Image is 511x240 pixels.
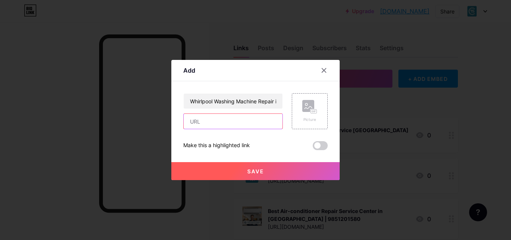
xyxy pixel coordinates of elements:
div: Picture [302,117,317,122]
input: URL [184,114,282,129]
span: Save [247,168,264,174]
input: Title [184,94,282,109]
div: Make this a highlighted link [183,141,250,150]
div: Add [183,66,195,75]
button: Save [171,162,340,180]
